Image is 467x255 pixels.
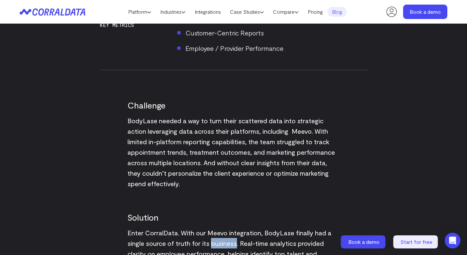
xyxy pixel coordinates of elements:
div: Open Intercom Messenger [445,233,460,248]
a: Compare [268,7,303,17]
h2: Solution [127,212,340,223]
a: Pricing [303,7,327,17]
a: Start for free [393,235,439,248]
a: Platform [124,7,156,17]
h3: Key Metrics [100,22,134,28]
li: Employee / Provider Performance [177,43,367,53]
a: Book a demo [341,235,387,248]
a: Book a demo [403,5,447,19]
span: BodyLase needed a way to turn their scattered data into strategic action leveraging data across t... [127,117,335,187]
h2: Challenge [127,100,340,110]
a: Integrations [190,7,225,17]
a: Case Studies [225,7,268,17]
a: Blog [327,7,347,17]
span: Book a demo [348,239,379,245]
a: Industries [156,7,190,17]
span: Start for free [400,239,432,245]
li: Customer-Centric Reports [177,28,367,38]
